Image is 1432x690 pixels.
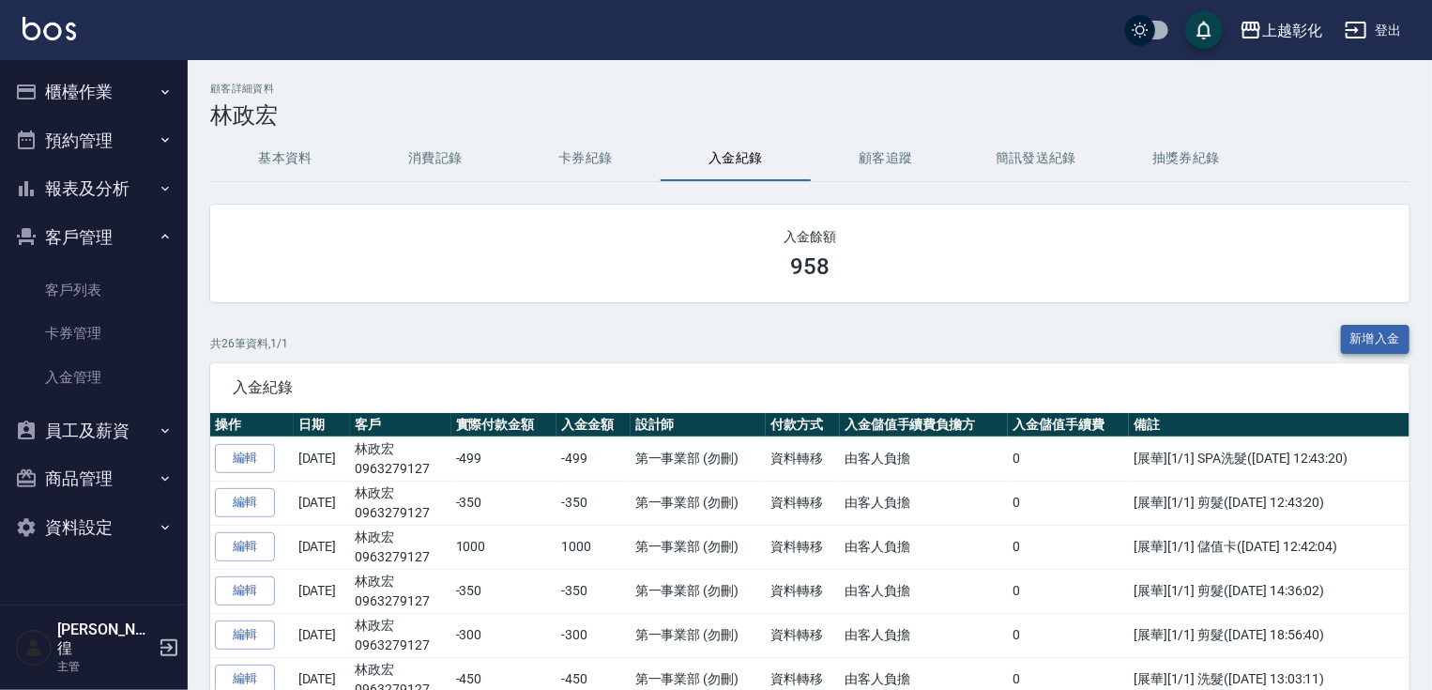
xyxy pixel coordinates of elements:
th: 入金儲值手續費負擔方 [840,413,1008,437]
h5: [PERSON_NAME]徨 [57,621,153,658]
div: 上越彰化 [1262,19,1322,42]
td: -350 [451,481,556,525]
td: -499 [556,437,631,481]
td: 由客人負擔 [840,613,1008,657]
img: Logo [23,17,76,40]
td: [DATE] [294,613,351,657]
td: -350 [556,481,631,525]
td: 第一事業部 (勿刪) [631,613,766,657]
p: 主管 [57,658,153,675]
td: 0 [1008,613,1129,657]
td: 林政宏 [350,437,450,481]
td: 第一事業部 (勿刪) [631,569,766,613]
td: 資料轉移 [766,525,840,569]
p: 0963279127 [355,547,446,567]
td: -300 [451,613,556,657]
button: 簡訊發送紀錄 [961,136,1111,181]
img: Person [15,629,53,667]
p: 0963279127 [355,459,446,479]
button: 顧客追蹤 [811,136,961,181]
td: 第一事業部 (勿刪) [631,437,766,481]
td: 林政宏 [350,613,450,657]
td: 林政宏 [350,569,450,613]
button: 抽獎券紀錄 [1111,136,1261,181]
a: 編輯 [215,576,275,606]
a: 客戶列表 [8,268,180,312]
button: 商品管理 [8,454,180,503]
th: 入金金額 [556,413,631,437]
td: 0 [1008,569,1129,613]
h3: 林政宏 [210,102,1409,129]
td: -499 [451,437,556,481]
button: 資料設定 [8,503,180,552]
td: -350 [556,569,631,613]
td: [DATE] [294,437,351,481]
th: 日期 [294,413,351,437]
th: 客戶 [350,413,450,437]
a: 編輯 [215,532,275,561]
button: 客戶管理 [8,213,180,262]
th: 入金儲值手續費 [1008,413,1129,437]
h2: 顧客詳細資料 [210,83,1409,95]
td: 0 [1008,437,1129,481]
a: 編輯 [215,444,275,473]
td: 第一事業部 (勿刪) [631,481,766,525]
button: 消費記錄 [360,136,510,181]
a: 卡券管理 [8,312,180,355]
button: 報表及分析 [8,164,180,213]
td: [DATE] [294,525,351,569]
td: [DATE] [294,481,351,525]
button: 基本資料 [210,136,360,181]
td: -350 [451,569,556,613]
td: 1000 [556,525,631,569]
button: 新增入金 [1341,325,1410,354]
button: 預約管理 [8,116,180,165]
td: 由客人負擔 [840,525,1008,569]
td: 資料轉移 [766,569,840,613]
button: save [1185,11,1223,49]
td: 由客人負擔 [840,569,1008,613]
h3: 958 [790,253,830,280]
p: 0963279127 [355,591,446,611]
td: 0 [1008,525,1129,569]
td: 由客人負擔 [840,481,1008,525]
p: 共 26 筆資料, 1 / 1 [210,335,288,352]
a: 入金管理 [8,356,180,399]
h2: 入金餘額 [233,227,1387,246]
th: 實際付款金額 [451,413,556,437]
p: 0963279127 [355,503,446,523]
td: [展華][1/1] 剪髮([DATE] 14:36:02) [1129,569,1409,613]
td: 第一事業部 (勿刪) [631,525,766,569]
td: [展華][1/1] 儲值卡([DATE] 12:42:04) [1129,525,1409,569]
td: [展華][1/1] 剪髮([DATE] 12:43:20) [1129,481,1409,525]
button: 登出 [1337,13,1409,48]
td: [展華][1/1] 剪髮([DATE] 18:56:40) [1129,613,1409,657]
button: 櫃檯作業 [8,68,180,116]
td: 資料轉移 [766,437,840,481]
th: 備註 [1129,413,1409,437]
th: 付款方式 [766,413,840,437]
button: 員工及薪資 [8,406,180,455]
td: -300 [556,613,631,657]
th: 設計師 [631,413,766,437]
td: [DATE] [294,569,351,613]
td: 由客人負擔 [840,437,1008,481]
th: 操作 [210,413,294,437]
td: 林政宏 [350,525,450,569]
a: 編輯 [215,621,275,650]
td: 資料轉移 [766,613,840,657]
button: 入金紀錄 [661,136,811,181]
td: 林政宏 [350,481,450,525]
td: 0 [1008,481,1129,525]
button: 上越彰化 [1232,11,1330,50]
td: 資料轉移 [766,481,840,525]
button: 卡券紀錄 [510,136,661,181]
a: 編輯 [215,488,275,517]
p: 0963279127 [355,636,446,655]
td: 1000 [451,525,556,569]
span: 入金紀錄 [233,378,1387,397]
td: [展華][1/1] SPA洗髮([DATE] 12:43:20) [1129,437,1409,481]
